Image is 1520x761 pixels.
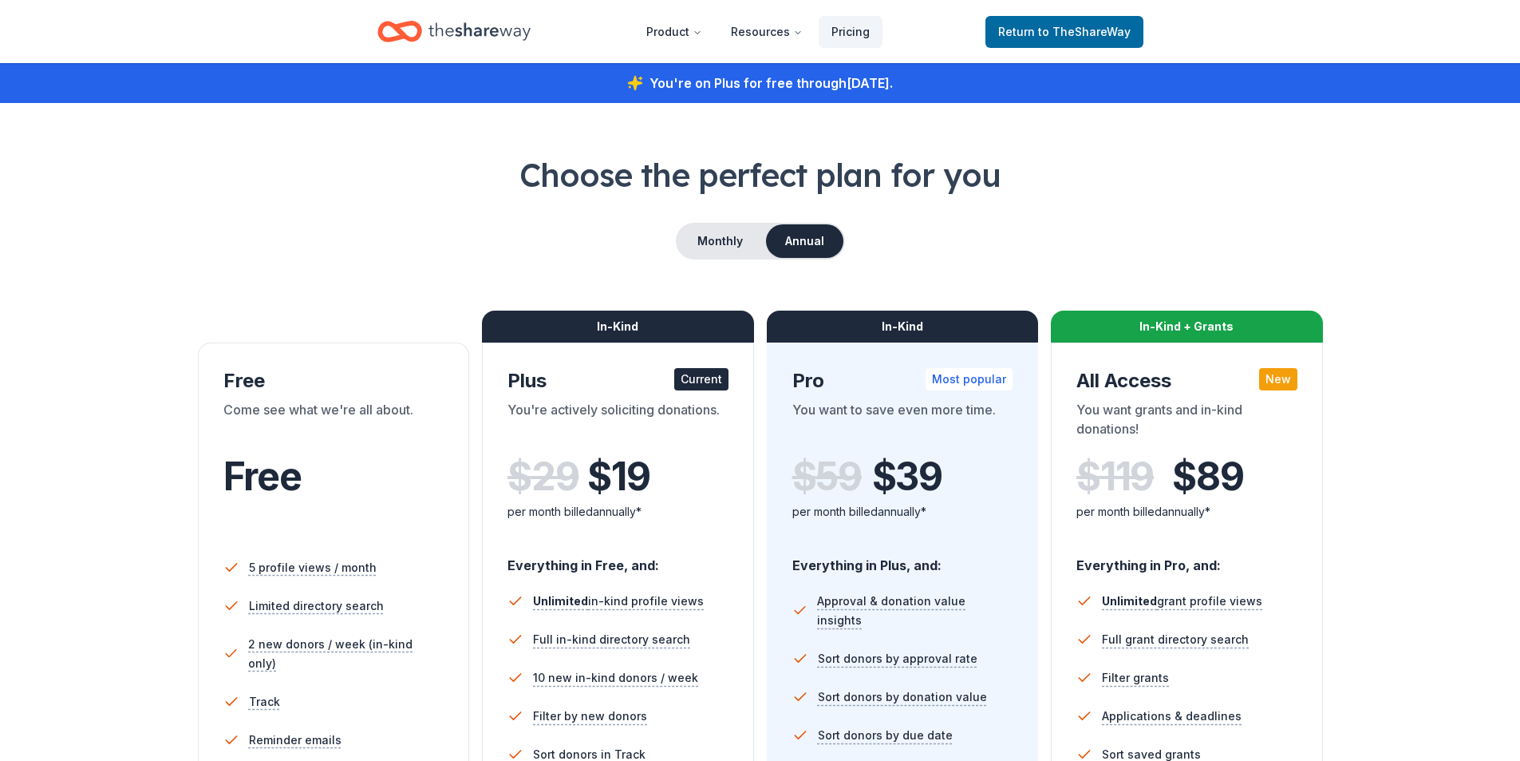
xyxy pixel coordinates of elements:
div: You're actively soliciting donations. [507,400,728,445]
span: Approval & donation value insights [817,592,1013,630]
div: Most popular [926,368,1013,390]
span: 10 new in-kind donors / week [533,668,698,688]
div: Current [674,368,728,390]
span: grant profile views [1102,594,1262,608]
span: $ 89 [1172,454,1243,499]
span: Filter by new donors [533,707,647,726]
span: Unlimited [1102,594,1157,608]
div: Everything in Plus, and: [792,542,1013,576]
div: Come see what we're all about. [223,400,444,445]
a: Pricing [819,16,882,48]
span: Full grant directory search [1102,630,1249,649]
span: Track [249,692,280,711]
span: to TheShareWay [1038,25,1131,38]
div: You want to save even more time. [792,400,1013,445]
div: New [1259,368,1297,390]
span: Full in-kind directory search [533,630,690,649]
div: Free [223,368,444,394]
span: Sort donors by donation value [818,688,987,707]
div: All Access [1076,368,1297,394]
div: In-Kind + Grants [1051,311,1323,343]
nav: Main [634,13,882,50]
div: Plus [507,368,728,394]
a: Home [377,13,531,50]
span: Sort donors by due date [818,726,953,745]
button: Annual [766,224,843,258]
span: Free [223,453,302,500]
div: In-Kind [482,311,754,343]
div: Pro [792,368,1013,394]
span: Return [998,22,1131,42]
div: per month billed annually* [1076,502,1297,521]
span: in-kind profile views [533,594,704,608]
span: 5 profile views / month [249,558,377,577]
div: In-Kind [767,311,1039,343]
div: per month billed annually* [792,502,1013,521]
span: Filter grants [1102,668,1169,688]
span: Reminder emails [249,731,342,750]
span: Sort donors by approval rate [818,649,977,668]
div: Everything in Pro, and: [1076,542,1297,576]
span: Limited directory search [249,597,384,616]
span: $ 19 [587,454,649,499]
div: per month billed annually* [507,502,728,521]
div: You want grants and in-kind donations! [1076,400,1297,445]
span: 2 new donors / week (in-kind only) [248,635,444,673]
h1: Choose the perfect plan for you [64,153,1456,197]
button: Monthly [677,224,763,258]
div: Everything in Free, and: [507,542,728,576]
span: Unlimited [533,594,588,608]
button: Product [634,16,715,48]
span: $ 39 [872,454,942,499]
a: Returnto TheShareWay [985,16,1143,48]
button: Resources [718,16,815,48]
span: Applications & deadlines [1102,707,1242,726]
